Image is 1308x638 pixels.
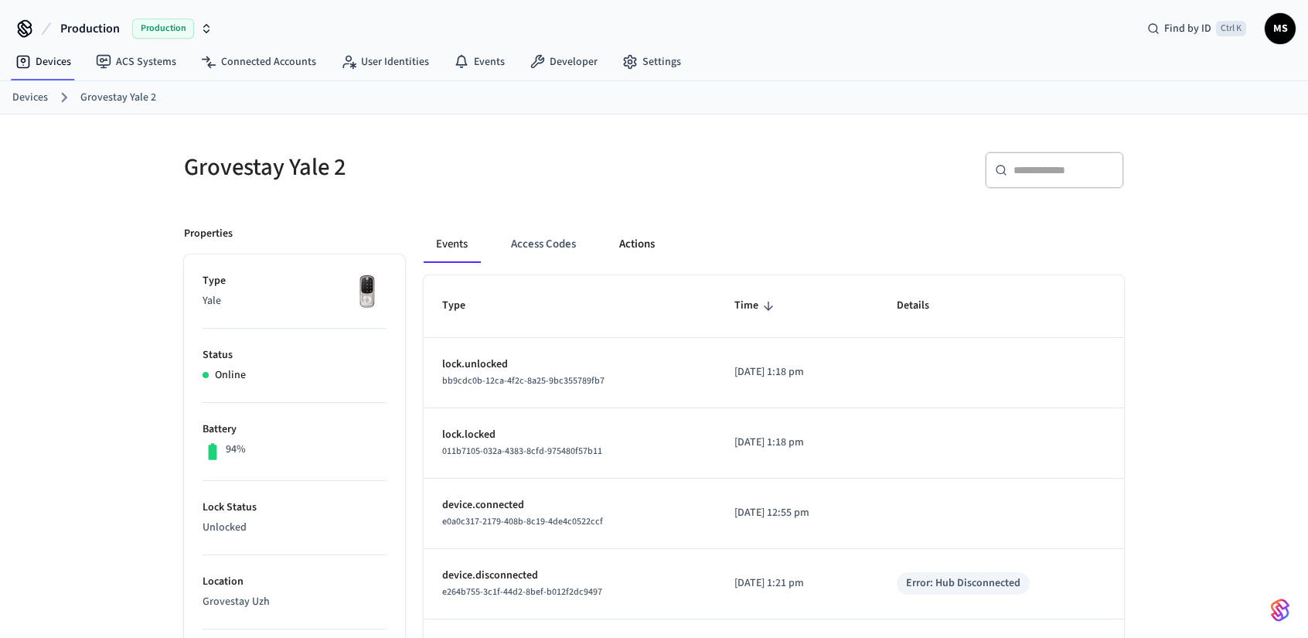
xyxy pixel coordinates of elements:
[442,515,603,528] span: e0a0c317-2179-408b-8c19-4de4c0522ccf
[442,357,697,373] p: lock.unlocked
[1265,13,1296,44] button: MS
[734,435,860,451] p: [DATE] 1:18 pm
[442,294,485,318] span: Type
[499,226,588,263] button: Access Codes
[897,294,949,318] span: Details
[517,48,610,76] a: Developer
[734,364,860,380] p: [DATE] 1:18 pm
[83,48,189,76] a: ACS Systems
[442,427,697,443] p: lock.locked
[215,367,246,384] p: Online
[189,48,329,76] a: Connected Accounts
[442,445,602,458] span: 011b7105-032a-4383-8cfd-975480f57b11
[3,48,83,76] a: Devices
[1164,21,1211,36] span: Find by ID
[203,574,387,590] p: Location
[203,520,387,536] p: Unlocked
[442,585,602,599] span: e264b755-3c1f-44d2-8bef-b012f2dc9497
[442,497,697,513] p: device.connected
[734,505,860,521] p: [DATE] 12:55 pm
[226,442,246,458] p: 94%
[203,293,387,309] p: Yale
[184,152,645,183] h5: Grovestay Yale 2
[12,90,48,106] a: Devices
[184,226,233,242] p: Properties
[203,273,387,289] p: Type
[1266,15,1294,43] span: MS
[734,575,860,592] p: [DATE] 1:21 pm
[203,421,387,438] p: Battery
[442,568,697,584] p: device.disconnected
[424,226,480,263] button: Events
[1135,15,1259,43] div: Find by IDCtrl K
[607,226,667,263] button: Actions
[1216,21,1246,36] span: Ctrl K
[1271,598,1289,623] img: SeamLogoGradient.69752ec5.svg
[203,594,387,610] p: Grovestay Uzh
[60,19,120,38] span: Production
[441,48,517,76] a: Events
[348,273,387,312] img: Yale Assure Touchscreen Wifi Smart Lock, Satin Nickel, Front
[734,294,778,318] span: Time
[610,48,693,76] a: Settings
[329,48,441,76] a: User Identities
[203,500,387,516] p: Lock Status
[424,226,1124,263] div: ant example
[80,90,156,106] a: Grovestay Yale 2
[906,575,1020,592] div: Error: Hub Disconnected
[203,347,387,363] p: Status
[442,374,605,387] span: bb9cdc0b-12ca-4f2c-8a25-9bc355789fb7
[132,19,194,39] span: Production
